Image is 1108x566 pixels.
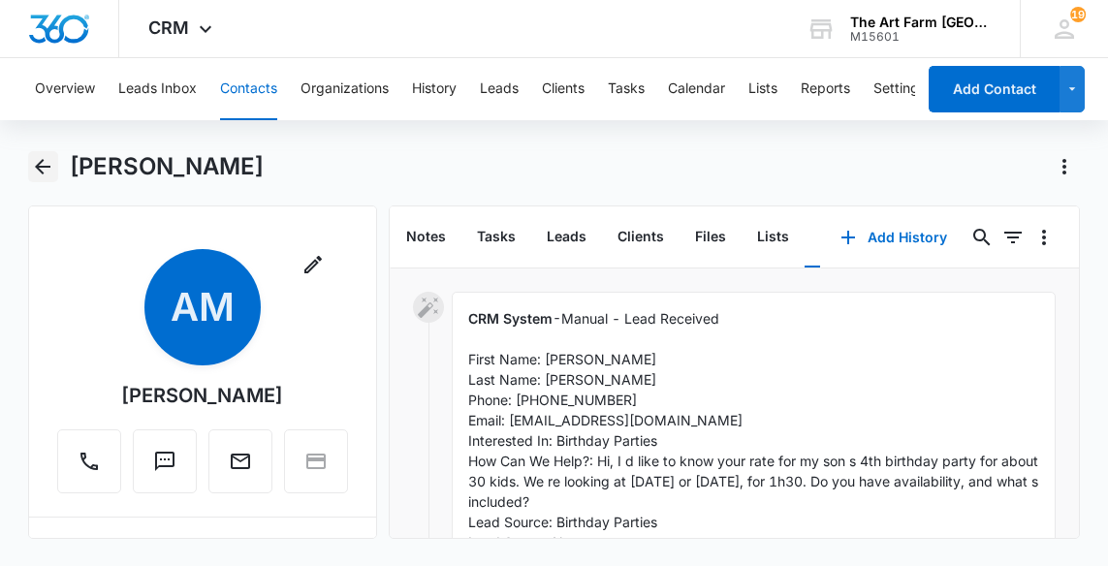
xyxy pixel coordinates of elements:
a: Email [208,459,272,476]
a: Call [57,459,121,476]
h4: Contact Info [45,537,138,560]
div: [PERSON_NAME] [121,381,283,410]
button: Actions [1049,151,1080,182]
button: Add Contact [929,66,1060,112]
button: Add History [821,214,966,261]
button: Leads [480,58,519,120]
button: Reports [801,58,850,120]
button: Back [28,151,58,182]
button: History [412,58,457,120]
button: Leads Inbox [118,58,197,120]
button: Clients [542,58,585,120]
button: Contacts [220,58,277,120]
button: Files [680,207,742,267]
button: Text [133,429,197,493]
h1: [PERSON_NAME] [70,152,264,181]
span: CRM System [468,310,553,327]
button: Settings [873,58,926,120]
button: Overflow Menu [1029,222,1060,253]
button: Close [330,533,361,564]
button: Call [57,429,121,493]
button: Calendar [668,58,725,120]
span: CRM [148,17,189,38]
button: Filters [997,222,1029,253]
span: 19 [1070,7,1086,22]
div: notifications count [1070,7,1086,22]
div: account name [850,15,992,30]
button: Leads [531,207,602,267]
button: Tasks [608,58,645,120]
button: Email [208,429,272,493]
span: AM [144,249,261,365]
div: account id [850,30,992,44]
button: History [805,207,884,267]
button: Lists [742,207,805,267]
button: Lists [748,58,777,120]
button: Organizations [301,58,389,120]
button: Clients [602,207,680,267]
button: Search... [966,222,997,253]
button: Notes [391,207,461,267]
button: Overview [35,58,95,120]
a: Text [133,459,197,476]
button: Tasks [461,207,531,267]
